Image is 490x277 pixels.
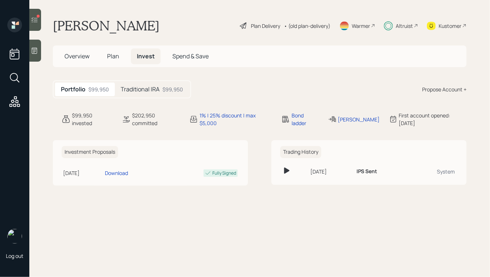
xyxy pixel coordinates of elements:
div: Download [105,169,128,177]
div: [DATE] [310,168,351,175]
div: Fully Signed [212,170,236,176]
h6: Investment Proposals [62,146,118,158]
h5: Portfolio [61,86,85,93]
div: Kustomer [439,22,461,30]
div: [PERSON_NAME] [338,116,380,123]
div: Warmer [352,22,370,30]
div: [DATE] [63,169,102,177]
h1: [PERSON_NAME] [53,18,160,34]
h6: Trading History [280,146,321,158]
div: $99,950 [88,85,109,93]
div: Log out [6,252,23,259]
h6: IPS Sent [356,168,377,175]
div: Plan Delivery [251,22,280,30]
div: $99,950 [162,85,183,93]
div: Altruist [396,22,413,30]
div: $202,950 committed [132,112,180,127]
div: 1% | 25% discount | max $5,000 [200,112,273,127]
div: $99,950 invested [72,112,113,127]
span: Spend & Save [172,52,209,60]
img: hunter_neumayer.jpg [7,229,22,244]
div: Bond ladder [292,112,319,127]
div: First account opened: [DATE] [399,112,467,127]
span: Invest [137,52,155,60]
div: System [412,168,455,175]
span: Overview [65,52,89,60]
h5: Traditional IRA [121,86,160,93]
div: • (old plan-delivery) [284,22,330,30]
div: Propose Account + [422,85,467,93]
span: Plan [107,52,119,60]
